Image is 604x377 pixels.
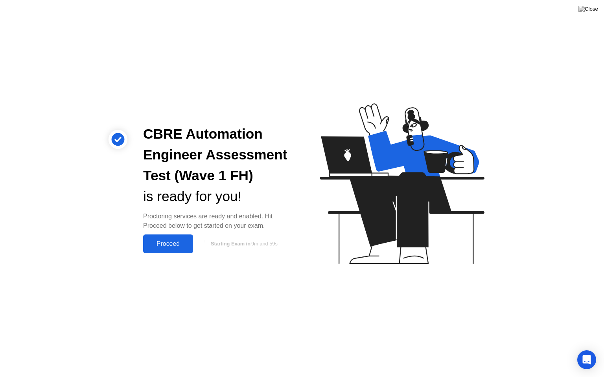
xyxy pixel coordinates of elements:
[251,241,278,247] span: 9m and 59s
[143,124,289,186] div: CBRE Automation Engineer Assessment Test (Wave 1 FH)
[578,6,598,12] img: Close
[577,350,596,369] div: Open Intercom Messenger
[143,186,289,207] div: is ready for you!
[143,234,193,253] button: Proceed
[143,212,289,231] div: Proctoring services are ready and enabled. Hit Proceed below to get started on your exam.
[197,236,289,251] button: Starting Exam in9m and 59s
[145,240,191,247] div: Proceed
